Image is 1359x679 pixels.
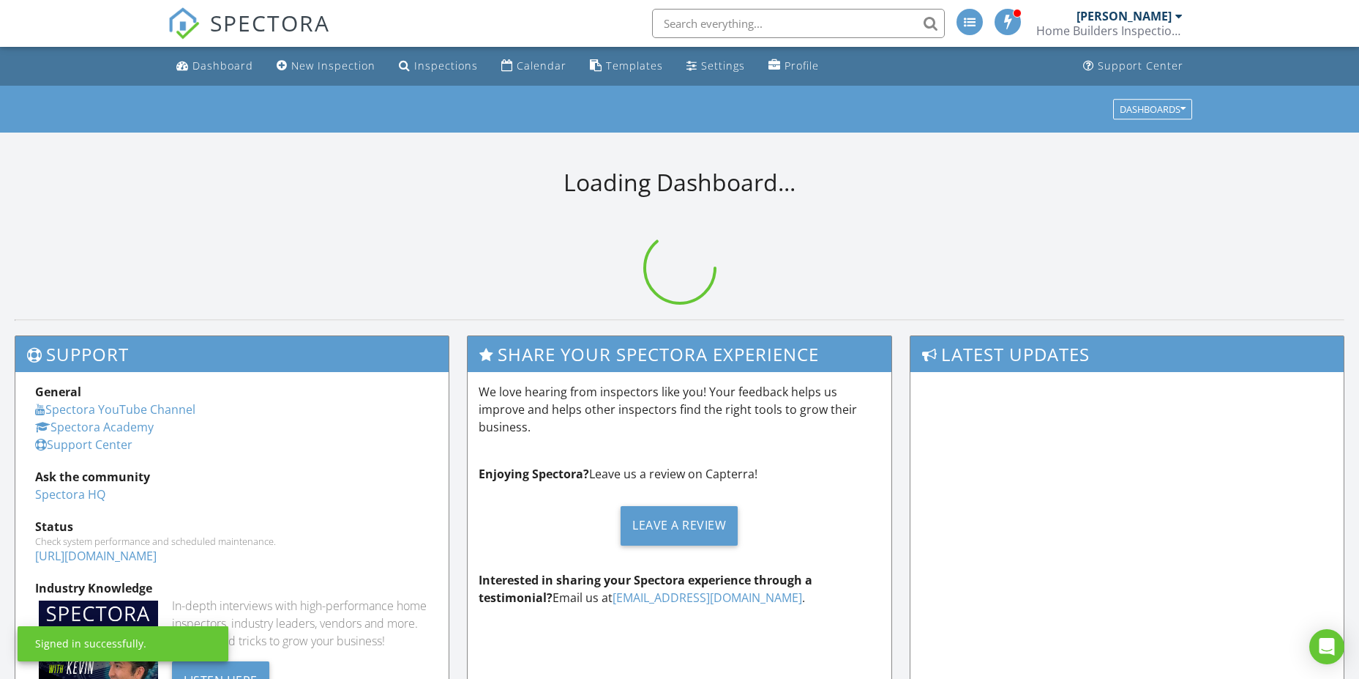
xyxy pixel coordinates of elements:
div: Dashboard [192,59,253,73]
a: [URL][DOMAIN_NAME] [35,548,157,564]
div: [PERSON_NAME] [1077,9,1172,23]
a: Calendar [495,53,572,80]
a: Inspections [393,53,484,80]
a: Spectora Academy [35,419,154,435]
a: [EMAIL_ADDRESS][DOMAIN_NAME] [613,590,802,606]
div: In-depth interviews with high-performance home inspectors, industry leaders, vendors and more. Ge... [172,597,428,650]
a: Settings [681,53,751,80]
strong: Interested in sharing your Spectora experience through a testimonial? [479,572,812,606]
p: Leave us a review on Capterra! [479,465,881,483]
a: Profile [763,53,825,80]
div: Industry Knowledge [35,579,429,597]
a: Spectora HQ [35,486,105,502]
a: Templates [584,53,669,80]
div: Ask the community [35,468,429,486]
img: The Best Home Inspection Software - Spectora [168,7,200,40]
a: Support Center [1077,53,1189,80]
div: Leave a Review [621,506,738,546]
p: Email us at . [479,571,881,606]
div: Status [35,518,429,535]
div: Home Builders Inspection Group Structural Analysis [1036,23,1183,38]
div: Check system performance and scheduled maintenance. [35,535,429,547]
p: We love hearing from inspectors like you! Your feedback helps us improve and helps other inspecto... [479,383,881,436]
a: Leave a Review [479,494,881,557]
a: New Inspection [271,53,381,80]
div: Profile [785,59,819,73]
div: Dashboards [1120,104,1186,114]
strong: General [35,384,81,400]
a: Support Center [35,437,132,453]
div: Calendar [517,59,566,73]
span: SPECTORA [210,7,330,38]
h3: Support [15,336,449,372]
button: Dashboards [1113,99,1192,119]
h3: Share Your Spectora Experience [468,336,892,372]
div: Signed in successfully. [35,637,146,651]
div: Settings [701,59,745,73]
strong: Enjoying Spectora? [479,466,589,482]
div: New Inspection [291,59,375,73]
a: SPECTORA [168,20,330,51]
a: Dashboard [171,53,259,80]
div: Open Intercom Messenger [1309,629,1344,664]
h3: Latest Updates [910,336,1344,372]
input: Search everything... [652,9,945,38]
div: Support Center [1098,59,1183,73]
a: Spectora YouTube Channel [35,401,195,418]
div: Templates [606,59,663,73]
div: Inspections [414,59,478,73]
